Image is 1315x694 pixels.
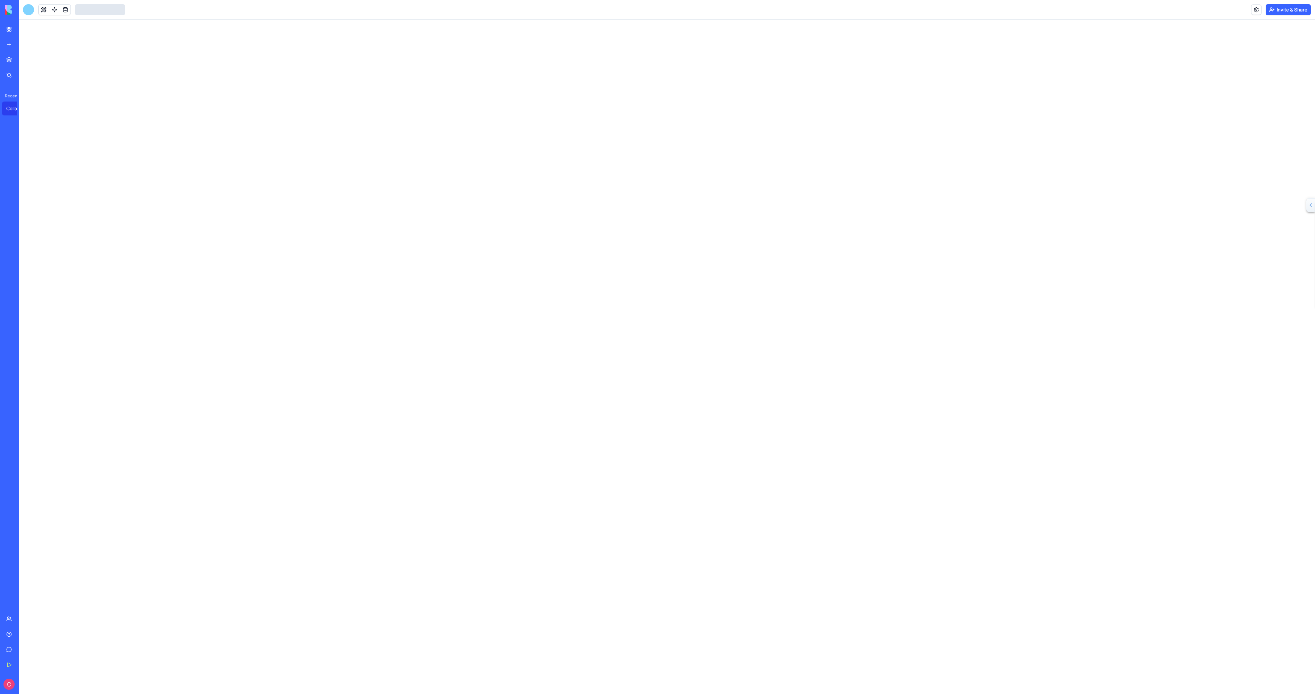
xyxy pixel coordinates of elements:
[6,105,26,112] div: Collab Manager for Influencers
[5,5,48,15] img: logo
[2,102,30,115] a: Collab Manager for Influencers
[1266,4,1311,15] button: Invite & Share
[2,93,17,99] span: Recent
[3,679,15,690] img: ACg8ocKqRauPkbIU_4FXYaIffYo0ovllMxAH7XNJrZlvlyZ4O0wnrA=s96-c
